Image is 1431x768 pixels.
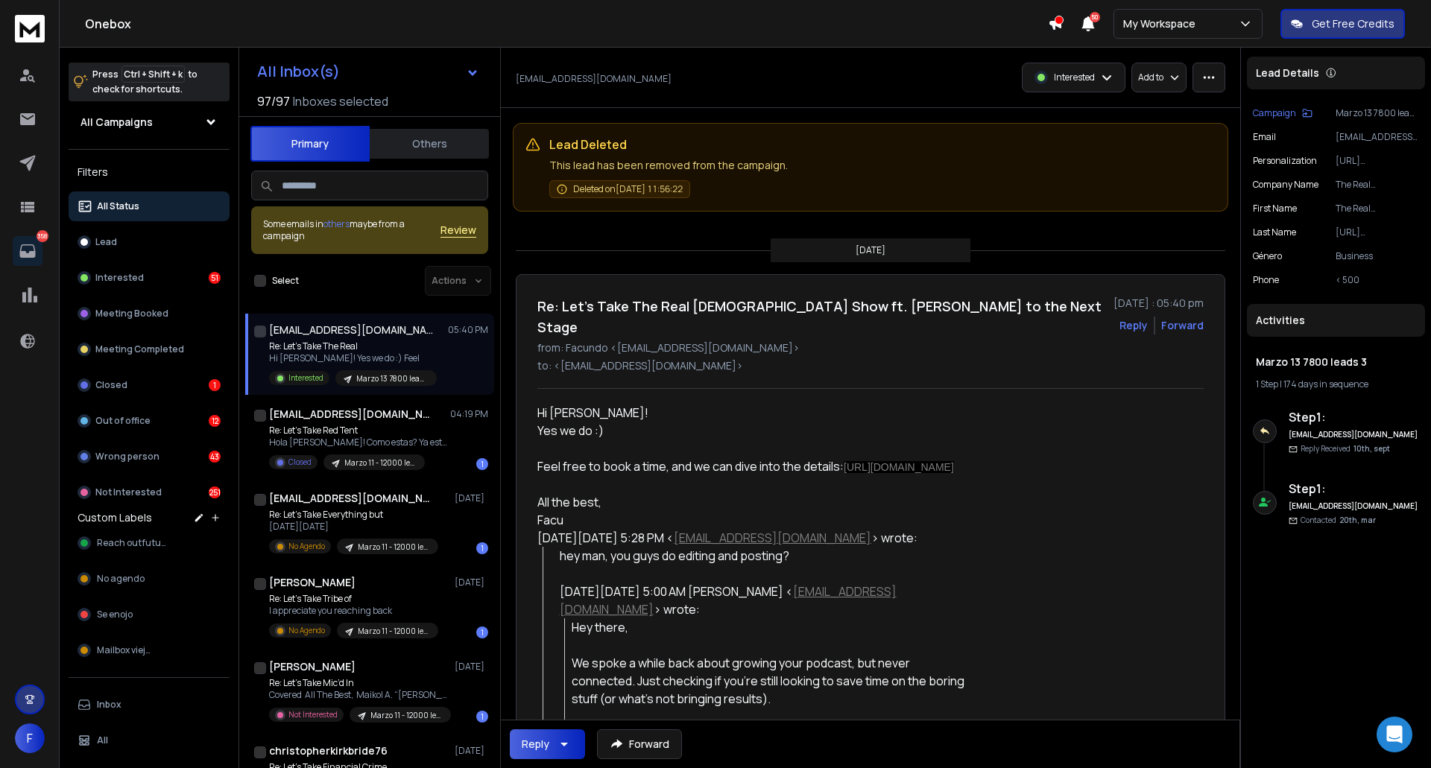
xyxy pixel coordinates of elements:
h1: Onebox [85,15,1048,33]
p: The Real [DEMOGRAPHIC_DATA] Show ft. [PERSON_NAME] [1336,203,1419,215]
p: Personalization [1253,155,1317,167]
div: All the best, [537,493,973,511]
p: No Agendo [288,625,325,636]
p: [DATE][DATE] [269,521,438,533]
p: Add to [1138,72,1163,83]
p: Re: Let’s Take The Real [269,340,437,352]
p: Company Name [1253,179,1318,191]
button: Get Free Credits [1280,9,1405,39]
button: Campaign [1253,107,1312,119]
button: Mailbox viejos [69,635,230,665]
p: [DATE] [856,244,885,256]
button: Meeting Completed [69,334,230,364]
h6: Step 1 : [1289,480,1419,498]
p: No Agendo [288,541,325,552]
p: First Name [1253,203,1297,215]
span: 10th, sept [1353,443,1390,454]
p: género [1253,250,1282,262]
p: [EMAIL_ADDRESS][DOMAIN_NAME] [1336,131,1419,143]
p: Lead Details [1256,66,1319,80]
p: < 500 [1336,274,1419,286]
p: Wrong person [95,451,159,463]
div: 1 [209,379,221,391]
p: Marzo 11 - 12000 leads G Personal [344,457,416,469]
span: Reach outfuture [97,537,169,549]
button: Closed1 [69,370,230,400]
h1: All Inbox(s) [257,64,340,79]
p: Hi [PERSON_NAME]! Yes we do :) Feel [269,352,437,364]
img: logo [15,15,45,42]
p: [EMAIL_ADDRESS][DOMAIN_NAME] [516,73,672,85]
div: hey man, you guys do editing and posting? [560,547,973,565]
div: 1 [476,626,488,638]
p: Hola [PERSON_NAME]! Como estas? Ya estas [269,437,448,448]
button: Wrong person43 [69,442,230,472]
span: Se enojo [97,609,133,621]
div: 12 [209,415,221,427]
p: Contacted [1301,515,1376,526]
h6: [EMAIL_ADDRESS][DOMAIN_NAME] [1289,501,1419,512]
p: Closed [288,457,312,468]
p: [DATE] [455,577,488,588]
div: Activities [1247,304,1425,337]
button: Reply [1119,318,1148,333]
span: 174 days in sequence [1283,378,1368,390]
button: F [15,723,45,753]
p: Phone [1253,274,1279,286]
button: Meeting Booked [69,299,230,329]
p: Not Interested [288,709,338,720]
p: Marzo 11 - 12000 leads G Personal [358,626,429,637]
p: Re: Let’s Take Everything but [269,509,438,521]
h1: [PERSON_NAME] [269,659,356,674]
p: Re: Let’s Take Tribe of [269,593,438,605]
div: Open Intercom Messenger [1377,717,1412,752]
div: 251 [209,486,221,498]
button: Reach outfuture [69,528,230,558]
div: We spoke a while back about growing your podcast, but never connected. Just checking if you’re st... [572,654,973,708]
div: Hey there, [572,618,973,636]
p: [DATE] : 05:40 pm [1113,296,1204,311]
button: Others [370,127,489,160]
h1: Marzo 13 7800 leads 3 [1256,355,1416,369]
p: from: Facundo <[EMAIL_ADDRESS][DOMAIN_NAME]> [537,340,1204,355]
p: Marzo 11 - 12000 leads G Personal [370,710,442,721]
span: 20th, mar [1339,515,1376,525]
button: Reply [510,729,585,759]
button: All [69,726,230,755]
button: Out of office12 [69,406,230,436]
span: 1 Step [1256,378,1278,390]
p: Inbox [97,699,121,711]
h6: [EMAIL_ADDRESS][DOMAIN_NAME] [1289,429,1419,440]
div: Some emails in maybe from a campaign [263,218,440,242]
button: All Status [69,191,230,221]
p: Reply Received [1301,443,1390,454]
div: | [1256,378,1416,390]
p: Marzo 13 7800 leads 3 [356,373,428,384]
span: others [323,218,350,230]
p: Business [1336,250,1419,262]
h1: christopherkirkbride76 [269,743,388,758]
h3: Inboxes selected [293,92,388,110]
h6: Step 1 : [1289,408,1419,426]
p: This lead has been removed from the campaign. [549,156,1216,174]
p: 358 [37,230,48,242]
p: Closed [95,379,127,391]
p: Out of office [95,415,151,427]
h1: [EMAIL_ADDRESS][DOMAIN_NAME] [269,407,433,422]
p: Covered All The Best, Maikol A. “[PERSON_NAME]” [269,689,448,701]
p: Campaign [1253,107,1296,119]
div: 1 [476,542,488,554]
h1: All Campaigns [80,115,153,130]
p: Marzo 13 7800 leads 3 [1336,107,1419,119]
span: Mailbox viejos [97,644,155,656]
p: Last Name [1253,226,1296,238]
button: Lead [69,227,230,257]
button: No agendo [69,564,230,594]
div: [DATE][DATE] 5:28 PM < > wrote: [537,529,973,547]
p: All Status [97,200,139,212]
p: I appreciate you reaching back [269,605,438,617]
span: 97 / 97 [257,92,290,110]
p: Meeting Booked [95,308,168,320]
